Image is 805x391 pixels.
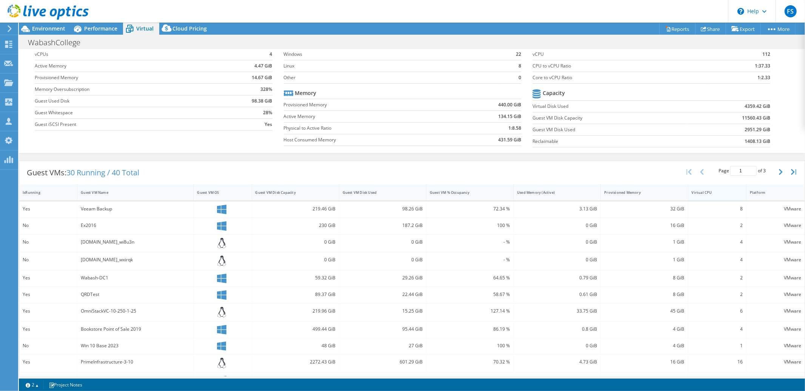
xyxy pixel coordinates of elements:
[35,74,220,81] label: Provisioned Memory
[81,342,190,350] div: Win 10 Base 2023
[604,342,684,350] div: 4 GiB
[23,290,74,299] div: Yes
[750,342,801,350] div: VMware
[742,114,770,122] b: 11560.43 GiB
[517,190,588,195] div: Used Memory (Active)
[81,358,190,366] div: PrimeInfrastructure-3-10
[172,25,207,32] span: Cloud Pricing
[730,166,757,176] input: jump to page
[498,101,521,109] b: 440.00 GiB
[750,205,801,213] div: VMware
[543,89,565,97] b: Capacity
[81,205,190,213] div: Veeam Backup
[750,307,801,315] div: VMware
[604,290,684,299] div: 8 GiB
[295,89,317,97] b: Memory
[517,307,597,315] div: 33.75 GiB
[604,238,684,246] div: 1 GiB
[284,113,453,120] label: Active Memory
[256,190,326,195] div: Guest VM Disk Capacity
[498,136,521,144] b: 431.59 GiB
[659,23,696,35] a: Reports
[745,138,770,145] b: 1408.13 GiB
[750,290,801,299] div: VMware
[23,190,65,195] div: IsRunning
[256,205,336,213] div: 219.46 GiB
[430,376,510,384] div: 62.12 %
[498,113,521,120] b: 134.15 GiB
[785,5,797,17] span: FS
[750,274,801,282] div: VMware
[517,238,597,246] div: 0 GiB
[692,325,743,333] div: 4
[256,274,336,282] div: 59.32 GiB
[284,74,500,81] label: Other
[604,307,684,315] div: 45 GiB
[23,325,74,333] div: Yes
[136,25,154,32] span: Virtual
[604,274,684,282] div: 8 GiB
[517,376,597,384] div: 0.9 GiB
[508,124,521,132] b: 1:8.58
[430,342,510,350] div: 100 %
[343,307,423,315] div: 15.25 GiB
[430,358,510,366] div: 70.32 %
[81,307,190,315] div: OmniStackVC-10-250-1-25
[23,205,74,213] div: Yes
[284,62,500,70] label: Linux
[763,167,766,174] span: 3
[430,221,510,230] div: 100 %
[750,358,801,366] div: VMware
[81,274,190,282] div: Wabash-DC1
[81,221,190,230] div: Ex2016
[533,62,708,70] label: CPU to vCPU Ratio
[256,358,336,366] div: 2272.43 GiB
[343,238,423,246] div: 0 GiB
[692,307,743,315] div: 6
[23,256,74,264] div: No
[23,221,74,230] div: No
[430,190,501,195] div: Guest VM % Occupancy
[81,256,190,264] div: [DOMAIN_NAME]_wxirqk
[43,380,88,389] a: Project Notes
[692,205,743,213] div: 8
[750,376,801,384] div: VMware
[343,274,423,282] div: 29.26 GiB
[256,342,336,350] div: 48 GiB
[533,74,708,81] label: Core to vCPU Ratio
[719,166,766,176] span: Page of
[343,205,423,213] div: 98.26 GiB
[745,126,770,133] b: 2951.29 GiB
[533,51,708,58] label: vCPU
[430,205,510,213] div: 72.34 %
[430,274,510,282] div: 64.65 %
[81,376,190,384] div: Wabash-DC2
[692,238,743,246] div: 4
[81,325,190,333] div: Bookstore Point of Sale 2019
[517,205,597,213] div: 3.13 GiB
[430,238,510,246] div: - %
[692,342,743,350] div: 1
[517,290,597,299] div: 0.61 GiB
[284,124,453,132] label: Physical to Active Ratio
[430,307,510,315] div: 127.14 %
[84,25,117,32] span: Performance
[692,290,743,299] div: 2
[604,256,684,264] div: 1 GiB
[517,342,597,350] div: 0 GiB
[750,221,801,230] div: VMware
[430,256,510,264] div: - %
[35,51,220,58] label: vCPUs
[692,221,743,230] div: 2
[25,38,92,47] h1: WabashCollege
[517,358,597,366] div: 4.73 GiB
[256,221,336,230] div: 230 GiB
[343,190,414,195] div: Guest VM Disk Used
[519,74,521,81] b: 0
[343,221,423,230] div: 187.2 GiB
[750,256,801,264] div: VMware
[35,97,220,105] label: Guest Used Disk
[692,190,734,195] div: Virtual CPU
[35,86,220,93] label: Memory Oversubscription
[35,62,220,70] label: Active Memory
